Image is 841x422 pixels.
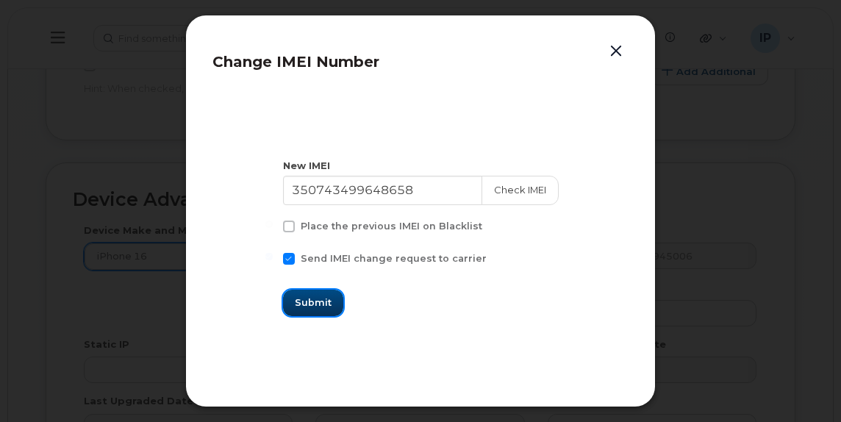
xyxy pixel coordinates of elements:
[295,296,332,310] span: Submit
[212,53,379,71] span: Change IMEI Number
[301,221,482,232] span: Place the previous IMEI on Blacklist
[265,253,273,260] input: Send IMEI change request to carrier
[283,159,559,173] div: New IMEI
[283,290,343,316] button: Submit
[265,221,273,228] input: Place the previous IMEI on Blacklist
[301,253,487,264] span: Send IMEI change request to carrier
[482,176,559,205] button: Check IMEI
